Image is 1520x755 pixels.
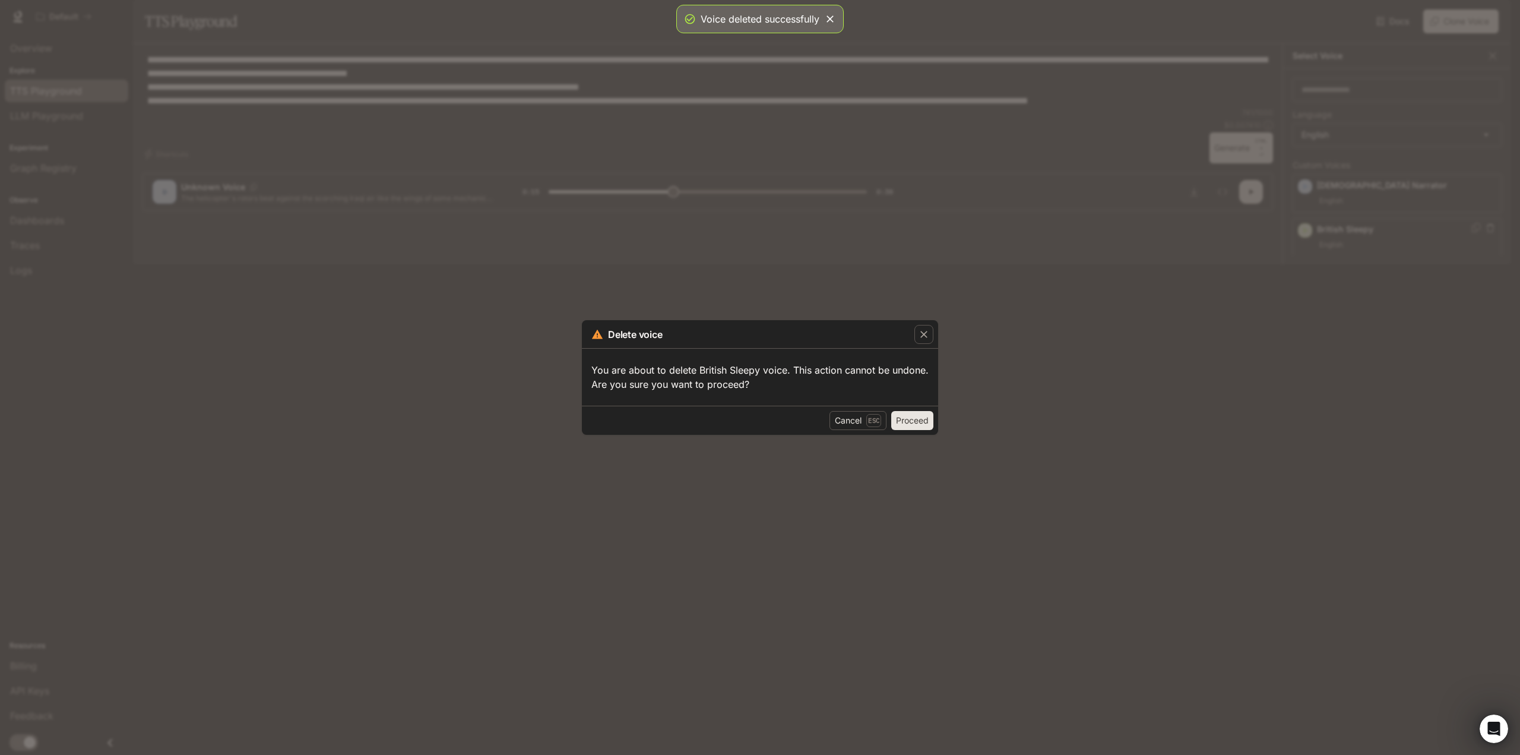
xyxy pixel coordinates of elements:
[829,411,886,430] button: CancelEsc
[701,12,819,26] div: Voice deleted successfully
[591,353,929,401] pre: You are about to delete British Sleepy voice. This action cannot be undone. Are you sure you want...
[608,327,663,342] p: Delete voice
[1480,715,1508,743] iframe: Intercom live chat
[891,411,933,430] button: Proceed
[866,414,881,427] p: Esc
